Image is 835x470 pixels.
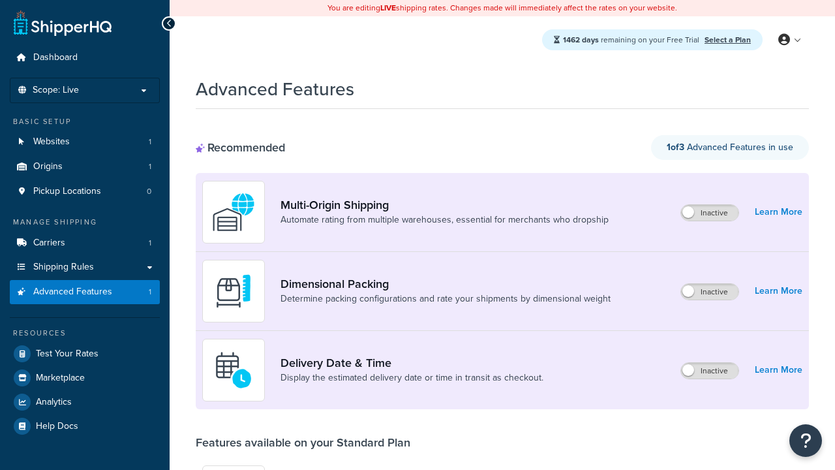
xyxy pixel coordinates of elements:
[667,140,793,154] span: Advanced Features in use
[705,34,751,46] a: Select a Plan
[10,116,160,127] div: Basic Setup
[33,161,63,172] span: Origins
[149,238,151,249] span: 1
[36,373,85,384] span: Marketplace
[10,390,160,414] a: Analytics
[681,205,738,221] label: Inactive
[36,397,72,408] span: Analytics
[211,189,256,235] img: WatD5o0RtDAAAAAElFTkSuQmCC
[10,155,160,179] li: Origins
[149,287,151,298] span: 1
[10,231,160,255] a: Carriers1
[149,136,151,148] span: 1
[380,2,396,14] b: LIVE
[211,347,256,393] img: gfkeb5ejjkALwAAAABJRU5ErkJggg==
[10,180,160,204] a: Pickup Locations0
[196,76,354,102] h1: Advanced Features
[149,161,151,172] span: 1
[10,217,160,228] div: Manage Shipping
[281,213,609,227] a: Automate rating from multiple warehouses, essential for merchants who dropship
[10,415,160,438] a: Help Docs
[10,130,160,154] li: Websites
[281,356,543,370] a: Delivery Date & Time
[10,342,160,366] a: Test Your Rates
[36,349,99,360] span: Test Your Rates
[33,186,101,197] span: Pickup Locations
[10,255,160,279] a: Shipping Rules
[10,328,160,339] div: Resources
[281,371,543,384] a: Display the estimated delivery date or time in transit as checkout.
[33,136,70,148] span: Websites
[755,361,802,379] a: Learn More
[681,363,738,379] label: Inactive
[563,34,599,46] strong: 1462 days
[33,238,65,249] span: Carriers
[563,34,701,46] span: remaining on your Free Trial
[789,424,822,457] button: Open Resource Center
[10,231,160,255] li: Carriers
[281,277,611,291] a: Dimensional Packing
[10,366,160,390] a: Marketplace
[196,435,410,450] div: Features available on your Standard Plan
[10,280,160,304] a: Advanced Features1
[10,46,160,70] a: Dashboard
[211,268,256,314] img: DTVBYsAAAAAASUVORK5CYII=
[33,262,94,273] span: Shipping Rules
[755,203,802,221] a: Learn More
[667,140,684,154] strong: 1 of 3
[196,140,285,155] div: Recommended
[33,85,79,96] span: Scope: Live
[33,52,78,63] span: Dashboard
[281,198,609,212] a: Multi-Origin Shipping
[36,421,78,432] span: Help Docs
[33,287,112,298] span: Advanced Features
[10,155,160,179] a: Origins1
[281,292,611,305] a: Determine packing configurations and rate your shipments by dimensional weight
[10,180,160,204] li: Pickup Locations
[10,280,160,304] li: Advanced Features
[147,186,151,197] span: 0
[681,284,738,300] label: Inactive
[10,130,160,154] a: Websites1
[755,282,802,300] a: Learn More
